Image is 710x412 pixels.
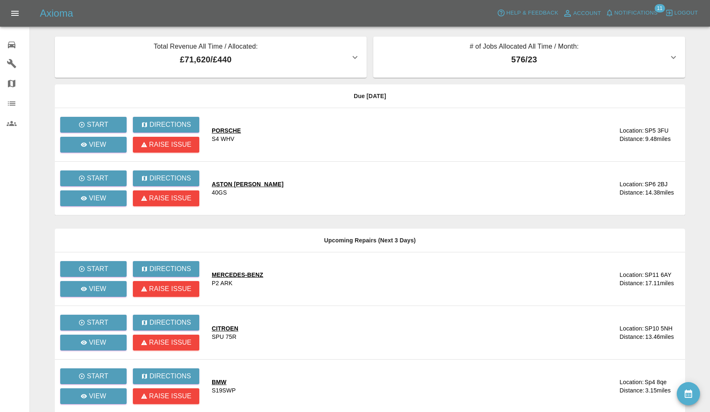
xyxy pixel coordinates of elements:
[663,7,700,20] button: Logout
[212,271,577,287] a: MERCEDES-BENZP2 ARK
[212,324,238,333] div: CITROEN
[133,190,199,206] button: Raise issue
[89,338,106,348] p: View
[133,388,199,404] button: Raise issue
[133,315,199,331] button: Directions
[644,378,666,386] div: Sp4 8qe
[654,4,665,12] span: 11
[644,271,671,279] div: SP11 6AY
[645,279,678,287] div: 17.11 miles
[573,9,601,18] span: Account
[60,261,127,277] button: Start
[619,271,644,279] div: Location:
[133,261,199,277] button: Directions
[619,279,644,287] div: Distance:
[133,281,199,297] button: Raise issue
[212,180,577,197] a: ASTON [PERSON_NAME]40GS
[645,188,678,197] div: 14.38 miles
[212,333,236,341] div: SPU 75R
[506,8,558,18] span: Help & Feedback
[674,8,698,18] span: Logout
[149,284,191,294] p: Raise issue
[87,264,108,274] p: Start
[373,37,685,78] button: # of Jobs Allocated All Time / Month:576/23
[133,137,199,153] button: Raise issue
[133,368,199,384] button: Directions
[212,271,263,279] div: MERCEDES-BENZ
[60,117,127,133] button: Start
[60,190,127,206] a: View
[212,126,241,135] div: PORSCHE
[89,284,106,294] p: View
[87,173,108,183] p: Start
[55,84,685,108] th: Due [DATE]
[87,318,108,328] p: Start
[212,378,236,386] div: BMW
[380,53,668,66] p: 576 / 23
[212,180,284,188] div: ASTON [PERSON_NAME]
[149,391,191,401] p: Raise issue
[561,7,603,20] a: Account
[149,264,191,274] p: Directions
[212,188,227,197] div: 40GS
[149,338,191,348] p: Raise issue
[619,188,644,197] div: Distance:
[212,386,236,395] div: S19SWP
[619,180,644,188] div: Location:
[619,135,644,143] div: Distance:
[60,137,127,153] a: View
[212,135,235,143] div: S4 WHV
[60,281,127,297] a: View
[60,170,127,186] button: Start
[149,140,191,150] p: Raise issue
[133,117,199,133] button: Directions
[495,7,560,20] button: Help & Feedback
[61,42,350,53] p: Total Revenue All Time / Allocated:
[55,229,685,252] th: Upcoming Repairs (Next 3 Days)
[89,193,106,203] p: View
[61,53,350,66] p: £71,620 / £440
[60,368,127,384] button: Start
[583,126,678,143] a: Location:SP5 3FUDistance:9.48miles
[149,318,191,328] p: Directions
[619,324,644,333] div: Location:
[5,3,25,23] button: Open drawer
[40,7,73,20] h5: Axioma
[677,382,700,405] button: availability
[133,170,199,186] button: Directions
[645,386,678,395] div: 3.15 miles
[583,378,678,395] a: Location:Sp4 8qeDistance:3.15miles
[55,37,367,78] button: Total Revenue All Time / Allocated:£71,620/£440
[149,193,191,203] p: Raise issue
[149,371,191,381] p: Directions
[89,140,106,150] p: View
[603,7,660,20] button: Notifications
[583,180,678,197] a: Location:SP6 2BJDistance:14.38miles
[212,378,577,395] a: BMWS19SWP
[583,324,678,341] a: Location:SP10 5NHDistance:13.46miles
[133,335,199,350] button: Raise issue
[619,386,644,395] div: Distance:
[212,126,577,143] a: PORSCHES4 WHV
[60,335,127,350] a: View
[212,279,233,287] div: P2 ARK
[212,324,577,341] a: CITROENSPU 75R
[87,371,108,381] p: Start
[619,126,644,135] div: Location:
[645,135,678,143] div: 9.48 miles
[619,333,644,341] div: Distance:
[87,120,108,130] p: Start
[380,42,668,53] p: # of Jobs Allocated All Time / Month:
[644,324,672,333] div: SP10 5NH
[644,180,668,188] div: SP6 2BJ
[645,333,678,341] div: 13.46 miles
[583,271,678,287] a: Location:SP11 6AYDistance:17.11miles
[60,388,127,404] a: View
[149,173,191,183] p: Directions
[89,391,106,401] p: View
[60,315,127,331] button: Start
[149,120,191,130] p: Directions
[619,378,644,386] div: Location:
[644,126,668,135] div: SP5 3FU
[615,8,658,18] span: Notifications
